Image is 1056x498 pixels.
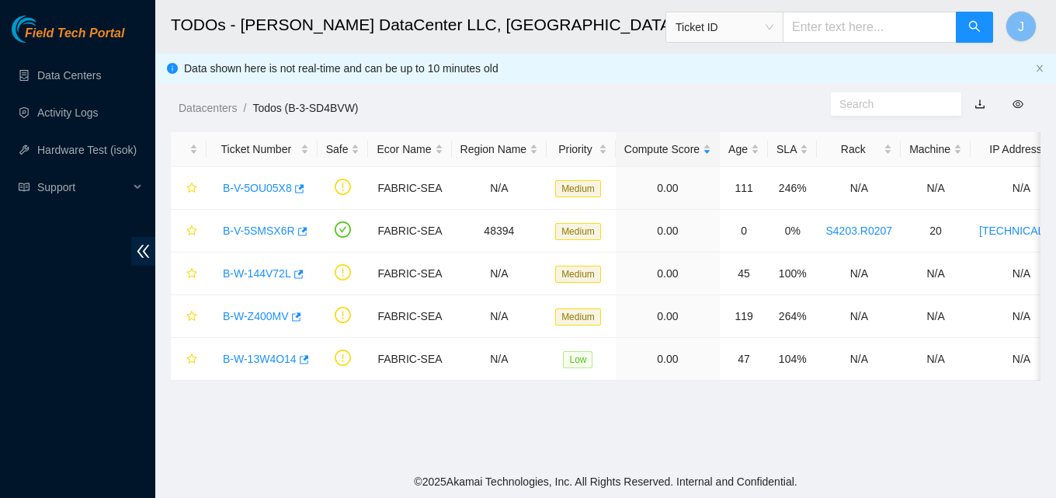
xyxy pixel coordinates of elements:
[452,210,547,252] td: 48394
[974,98,985,110] a: download
[901,167,971,210] td: N/A
[616,252,720,295] td: 0.00
[252,102,358,114] a: Todos (B-3-SD4BVW)
[12,16,78,43] img: Akamai Technologies
[1006,11,1037,42] button: J
[19,182,30,193] span: read
[839,96,940,113] input: Search
[452,167,547,210] td: N/A
[720,252,768,295] td: 45
[155,465,1056,498] footer: © 2025 Akamai Technologies, Inc. All Rights Reserved. Internal and Confidential.
[817,295,901,338] td: N/A
[25,26,124,41] span: Field Tech Portal
[368,167,451,210] td: FABRIC-SEA
[335,350,351,366] span: exclamation-circle
[720,295,768,338] td: 119
[901,338,971,381] td: N/A
[563,351,592,368] span: Low
[131,237,155,266] span: double-left
[720,210,768,252] td: 0
[817,167,901,210] td: N/A
[616,167,720,210] td: 0.00
[956,12,993,43] button: search
[186,268,197,280] span: star
[817,338,901,381] td: N/A
[186,225,197,238] span: star
[901,210,971,252] td: 20
[368,210,451,252] td: FABRIC-SEA
[452,252,547,295] td: N/A
[37,69,101,82] a: Data Centers
[768,252,817,295] td: 100%
[186,353,197,366] span: star
[179,304,198,329] button: star
[243,102,246,114] span: /
[12,28,124,48] a: Akamai TechnologiesField Tech Portal
[720,167,768,210] td: 111
[1035,64,1044,73] span: close
[368,338,451,381] td: FABRIC-SEA
[223,182,292,194] a: B-V-5OU05X8
[186,311,197,323] span: star
[335,221,351,238] span: check-circle
[968,20,981,35] span: search
[555,266,601,283] span: Medium
[1013,99,1023,110] span: eye
[825,225,892,237] a: S4203.R0207
[179,261,198,286] button: star
[368,295,451,338] td: FABRIC-SEA
[368,252,451,295] td: FABRIC-SEA
[901,295,971,338] td: N/A
[720,338,768,381] td: 47
[335,179,351,195] span: exclamation-circle
[223,310,289,322] a: B-W-Z400MV
[555,223,601,240] span: Medium
[555,308,601,326] span: Medium
[768,338,817,381] td: 104%
[768,167,817,210] td: 246%
[223,353,297,365] a: B-W-13W4O14
[335,264,351,280] span: exclamation-circle
[452,338,547,381] td: N/A
[901,252,971,295] td: N/A
[186,183,197,195] span: star
[1035,64,1044,74] button: close
[768,295,817,338] td: 264%
[223,267,291,280] a: B-W-144V72L
[179,176,198,200] button: star
[335,307,351,323] span: exclamation-circle
[616,210,720,252] td: 0.00
[676,16,773,39] span: Ticket ID
[179,347,198,371] button: star
[179,218,198,243] button: star
[452,295,547,338] td: N/A
[37,144,137,156] a: Hardware Test (isok)
[37,172,129,203] span: Support
[223,225,295,237] a: B-V-5SMSX6R
[616,338,720,381] td: 0.00
[963,92,997,117] button: download
[768,210,817,252] td: 0%
[37,106,99,119] a: Activity Logs
[783,12,957,43] input: Enter text here...
[817,252,901,295] td: N/A
[616,295,720,338] td: 0.00
[1018,17,1024,37] span: J
[179,102,237,114] a: Datacenters
[555,180,601,197] span: Medium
